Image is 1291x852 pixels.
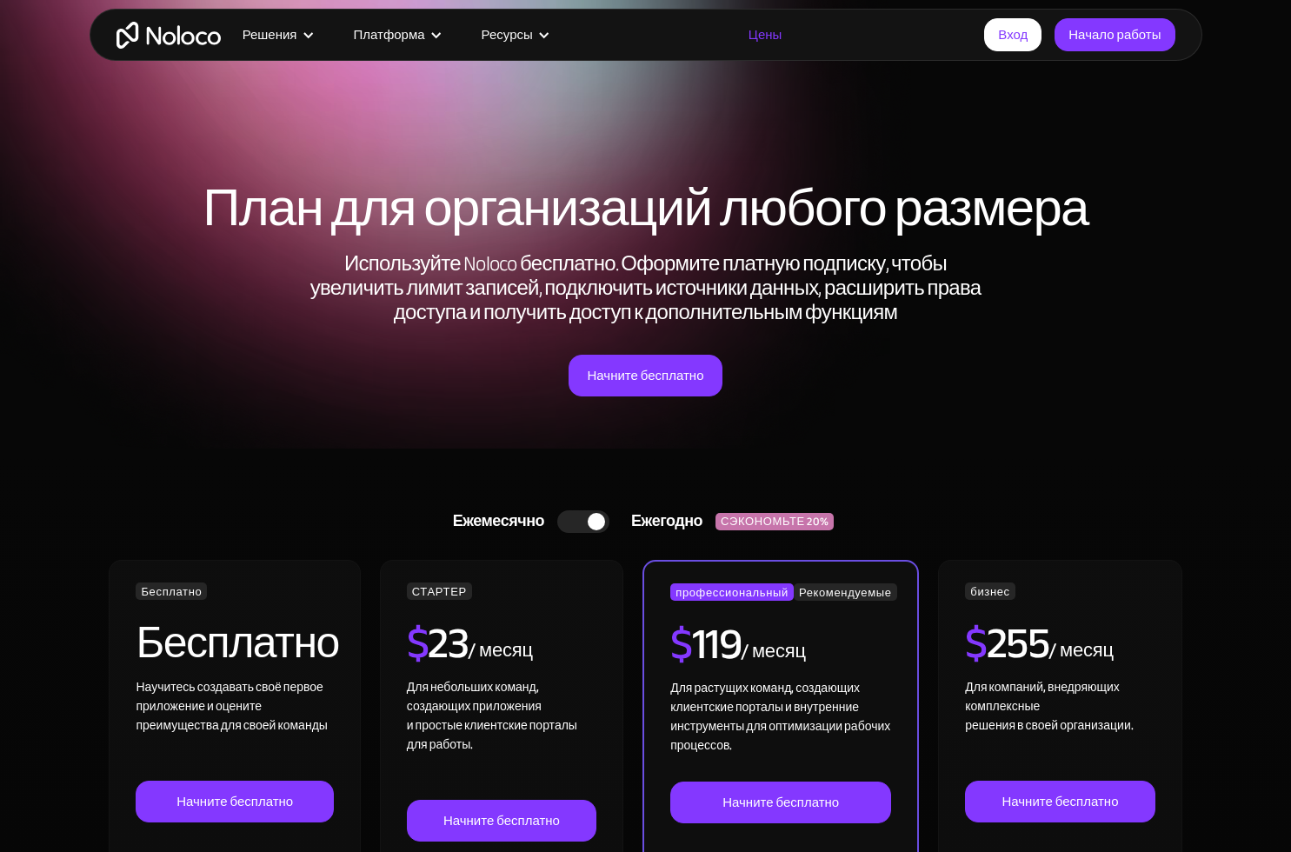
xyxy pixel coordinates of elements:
[1055,18,1175,51] a: Начало работы
[965,582,1015,600] div: бизнес
[727,23,804,46] a: Цены
[1048,637,1114,665] div: / месяц
[741,638,806,666] div: / месяц
[136,582,207,600] div: Бесплатно
[984,18,1041,51] a: Вход
[468,637,533,665] div: / месяц
[407,582,472,600] div: СТАРТЕР
[670,583,794,601] div: профессиональный
[431,509,557,535] div: Ежемесячно
[715,513,834,530] div: СЭКОНОМЬТЕ 20%
[670,679,891,782] div: Для растущих команд, создающих клиентские порталы и внутренние инструменты для оптимизации рабочи...
[670,782,891,823] a: Начните бесплатно
[298,252,994,325] h2: Используйте Noloco бесплатно. Оформите платную подписку, чтобы увеличить лимит записей, подключит...
[332,23,460,46] div: Платформа
[569,355,722,396] a: Начните бесплатно
[460,23,568,46] div: Ресурсы
[136,622,338,665] h2: Бесплатно
[609,509,715,535] div: Ежегодно
[965,678,1155,781] div: Для компаний, внедряющих комплексные решения в своей организации. ‍
[965,622,1048,665] h2: 255
[221,23,332,46] div: Решения
[136,678,334,781] div: Научитесь создавать своё первое приложение и оцените преимущества для своей команды ‍
[794,583,897,601] div: Рекомендуемые
[116,22,221,49] a: Главная
[407,602,429,684] span: $
[965,602,987,684] span: $
[354,23,425,46] div: Платформа
[243,23,297,46] div: Решения
[670,622,741,666] h2: 119
[482,23,533,46] div: Ресурсы
[407,622,469,665] h2: 23
[107,183,1185,235] h1: План для организаций любого размера
[136,781,334,822] a: Начните бесплатно
[670,603,692,685] span: $
[407,678,596,800] div: Для небольших команд, создающих приложения и простые клиентские порталы для работы. ‍
[965,781,1155,822] a: Начните бесплатно
[407,800,596,842] a: Начните бесплатно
